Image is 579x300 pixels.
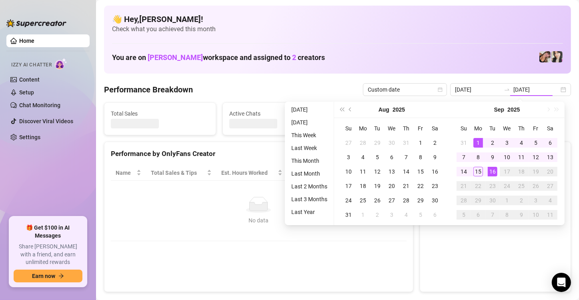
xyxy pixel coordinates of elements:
span: Total Sales [111,109,209,118]
div: Est. Hours Worked [221,168,276,177]
a: Setup [19,89,34,96]
span: arrow-right [58,273,64,279]
th: Total Sales & Tips [146,165,216,181]
span: Total Sales & Tips [151,168,205,177]
span: Earn now [32,273,55,279]
span: to [504,86,510,93]
h4: Performance Breakdown [104,84,193,95]
input: Start date [455,85,501,94]
span: Chat Conversion [345,168,395,177]
a: Discover Viral Videos [19,118,73,124]
span: Custom date [368,84,442,96]
span: Izzy AI Chatter [11,61,52,69]
span: Name [116,168,135,177]
span: Messages Sent [348,109,446,118]
h1: You are on workspace and assigned to creators [112,53,325,62]
div: No data [119,216,399,225]
th: Sales / Hour [287,165,341,181]
img: Christina [551,51,563,62]
div: Sales by OnlyFans Creator [427,148,564,159]
span: 2 [292,53,296,62]
span: swap-right [504,86,510,93]
span: 🎁 Get $100 in AI Messages [14,224,82,240]
button: Earn nowarrow-right [14,270,82,282]
span: Check what you achieved this month [112,25,563,34]
h4: 👋 Hey, [PERSON_NAME] ! [112,14,563,25]
img: logo-BBDzfeDw.svg [6,19,66,27]
th: Name [111,165,146,181]
span: [PERSON_NAME] [148,53,203,62]
input: End date [513,85,559,94]
a: Home [19,38,34,44]
a: Content [19,76,40,83]
a: Settings [19,134,40,140]
div: Open Intercom Messenger [552,273,571,292]
th: Chat Conversion [341,165,406,181]
span: Active Chats [229,109,328,118]
a: Chat Monitoring [19,102,60,108]
img: Christina [539,51,551,62]
div: Performance by OnlyFans Creator [111,148,407,159]
span: calendar [438,87,443,92]
span: Sales / Hour [292,168,330,177]
img: AI Chatter [55,58,67,70]
span: Share [PERSON_NAME] with a friend, and earn unlimited rewards [14,243,82,266]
